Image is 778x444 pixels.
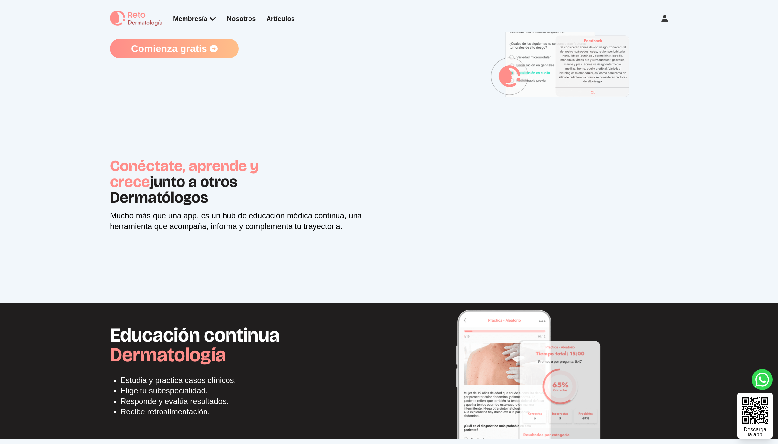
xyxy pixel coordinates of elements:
p: Mucho más que una app, es un hub de educación médica continua, una herramienta que acompaña, ... [110,211,384,232]
img: app [455,309,602,439]
span: Comienza gratis [131,43,207,55]
li: Recibe retroalimentación. [120,407,389,417]
span: junto a otros Dermatólogos [110,172,237,207]
h1: Conéctate, aprende y crece [110,158,323,205]
li: Elige tu subespecialidad. [120,386,389,396]
h2: Dermatología [110,345,389,365]
a: Nosotros [227,15,256,22]
div: Descarga la app [744,427,766,437]
a: Comienza gratis [110,39,239,58]
p: Educación continua [110,325,389,345]
a: whatsapp button [752,369,773,390]
img: logo Reto dermatología [110,11,162,27]
a: Artículos [266,15,295,22]
div: Membresía [173,14,217,23]
li: Estudia y practica casos clínicos. [120,375,389,386]
li: Responde y evalúa resultados. [120,396,389,407]
iframe: YouTube Video [394,128,668,282]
